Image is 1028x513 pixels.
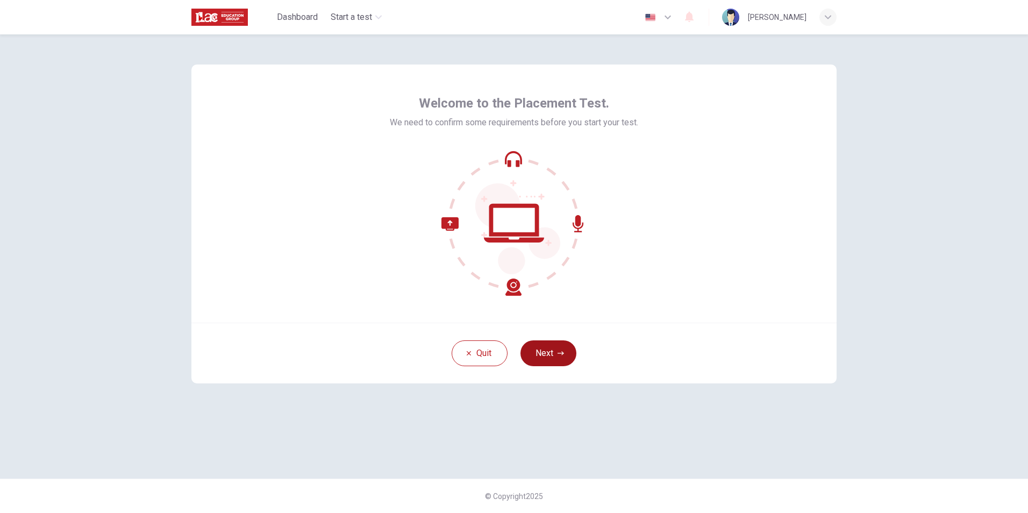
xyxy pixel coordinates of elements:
div: [PERSON_NAME] [748,11,806,24]
button: Dashboard [273,8,322,27]
button: Start a test [326,8,386,27]
a: ILAC logo [191,6,273,28]
span: Start a test [331,11,372,24]
span: Dashboard [277,11,318,24]
img: en [644,13,657,22]
img: ILAC logo [191,6,248,28]
img: Profile picture [722,9,739,26]
span: Welcome to the Placement Test. [419,95,609,112]
span: © Copyright 2025 [485,492,543,501]
button: Quit [452,340,508,366]
span: We need to confirm some requirements before you start your test. [390,116,638,129]
button: Next [520,340,576,366]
